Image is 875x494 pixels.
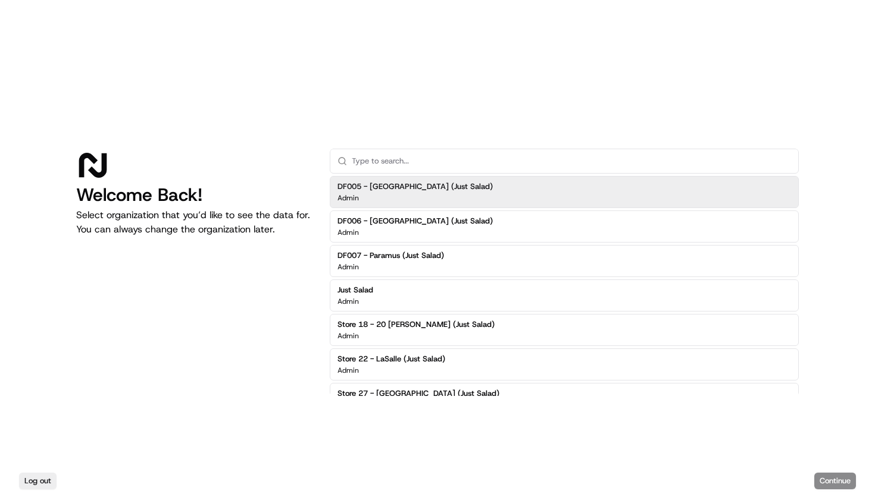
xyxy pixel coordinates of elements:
p: Admin [337,297,359,306]
h2: DF006 - [GEOGRAPHIC_DATA] (Just Salad) [337,216,493,226]
input: Type to search... [352,149,791,173]
h2: Store 18 - 20 [PERSON_NAME] (Just Salad) [337,319,495,330]
h2: Just Salad [337,285,373,295]
p: Admin [337,193,359,203]
h1: Welcome Back! [76,184,311,206]
h2: DF007 - Paramus (Just Salad) [337,250,444,261]
p: Admin [337,228,359,237]
p: Admin [337,331,359,341]
p: Admin [337,262,359,272]
button: Log out [19,473,57,489]
p: Select organization that you’d like to see the data for. You can always change the organization l... [76,208,311,237]
h2: DF005 - [GEOGRAPHIC_DATA] (Just Salad) [337,181,493,192]
p: Admin [337,366,359,375]
h2: Store 22 - LaSalle (Just Salad) [337,354,445,364]
h2: Store 27 - [GEOGRAPHIC_DATA] (Just Salad) [337,388,499,399]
